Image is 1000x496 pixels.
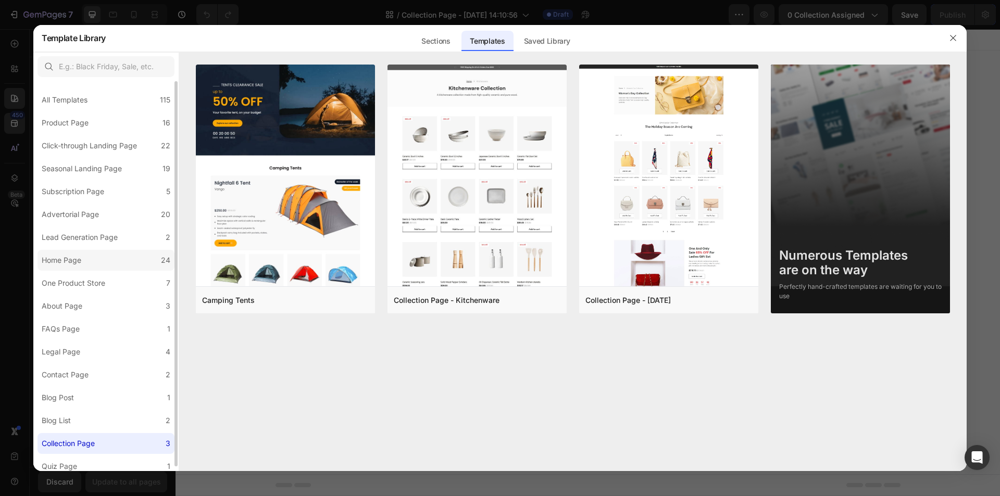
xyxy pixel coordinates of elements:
div: About Page [42,300,82,312]
h2: Template Library [42,24,106,52]
div: Legal Page [42,346,80,358]
div: Open Intercom Messenger [965,445,990,470]
div: Contact Page [42,368,89,381]
button: Add elements [415,257,488,278]
div: 2 [166,368,170,381]
div: Collection Page - [DATE] [585,294,671,307]
div: 2 [166,231,170,244]
div: Start with Sections from sidebar [349,236,476,249]
div: 1 [167,391,170,404]
div: 19 [162,162,170,175]
div: 1 [167,460,170,473]
div: 1 [167,323,170,335]
div: Templates [461,31,513,52]
div: Blog Post [42,391,74,404]
div: 4 [166,346,170,358]
div: Product Page [42,117,89,129]
div: One Product Store [42,277,105,289]
div: Subscription Page [42,185,104,198]
div: 20 [161,208,170,221]
div: 3 [166,300,170,312]
img: Collection%20Page%20-%20Women_s%20Day.png [579,65,758,482]
div: Lead Generation Page [42,231,118,244]
div: Perfectly hand-crafted templates are waiting for you to use [779,282,942,301]
div: All Templates [42,94,87,106]
input: E.g.: Black Friday, Sale, etc. [37,56,174,77]
button: Add sections [337,257,408,278]
div: Saved Library [516,31,579,52]
div: Advertorial Page [42,208,99,221]
div: 2 [166,414,170,427]
div: Collection Page [42,437,95,450]
img: tent.png [196,65,375,456]
div: 115 [160,94,170,106]
div: 16 [162,117,170,129]
img: kitchen1.png [387,65,567,397]
div: 7 [166,277,170,289]
div: Sections [413,31,458,52]
div: Home Page [42,254,81,266]
div: Click-through Landing Page [42,139,137,152]
div: FAQs Page [42,323,80,335]
div: 22 [161,139,170,152]
div: Seasonal Landing Page [42,162,122,175]
div: Numerous Templates are on the way [779,248,942,278]
div: Blog List [42,414,71,427]
div: Camping Tents [202,294,255,307]
div: 24 [161,254,170,266]
div: Start with Generating from URL or image [342,315,482,324]
div: Quiz Page [42,460,77,473]
div: 5 [166,185,170,198]
div: 3 [166,437,170,450]
div: Collection Page - Kitchenware [394,294,499,307]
